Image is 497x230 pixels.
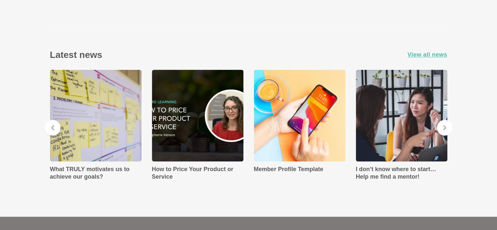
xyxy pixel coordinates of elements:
[356,70,447,180] a: I don’t know where to start… Help me find a mentor!I don’t know where to start… Help me find a me...
[50,165,141,180] h4: What TRULY motivates us to achieve our goals?
[254,70,345,173] a: Member Profile TemplateMember Profile Template
[50,70,141,161] img: What TRULY motivates us to achieve our goals?
[152,165,243,180] h4: How to Price Your Product or Service
[50,70,141,180] a: What TRULY motivates us to achieve our goals?What TRULY motivates us to achieve our goals?
[356,70,447,161] img: I don’t know where to start… Help me find a mentor!
[254,70,345,161] img: Member Profile Template
[152,70,243,161] img: How to Price Your Product or Service
[356,165,447,180] h4: I don’t know where to start… Help me find a mentor!
[50,49,102,61] h3: Latest news
[407,50,447,60] a: View all news
[152,70,243,180] a: How to Price Your Product or ServiceHow to Price Your Product or Service
[254,165,345,173] h4: Member Profile Template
